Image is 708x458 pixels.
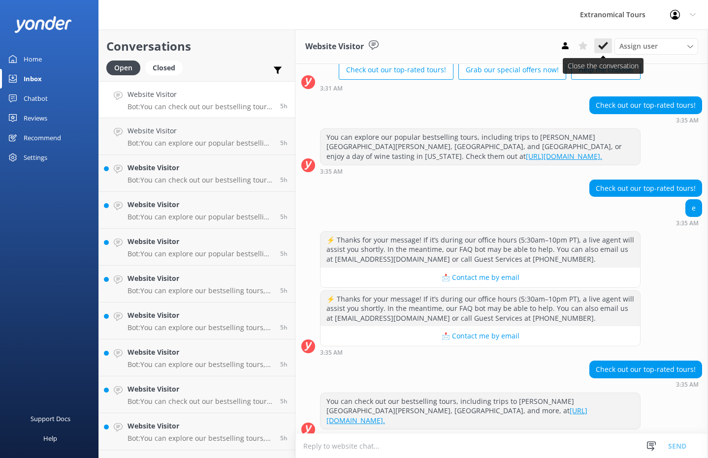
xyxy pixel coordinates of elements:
div: 03:35am 14-Aug-2025 (UTC -07:00) America/Tijuana [676,219,702,226]
div: Assign User [614,38,698,54]
a: Website VisitorBot:You can check out our bestselling tours, including trips to [PERSON_NAME][GEOG... [99,81,295,118]
a: Website VisitorBot:You can explore our popular bestselling tours, including trips to [PERSON_NAME... [99,229,295,266]
span: 03:28am 14-Aug-2025 (UTC -07:00) America/Tijuana [280,360,288,368]
strong: 3:35 AM [676,118,699,123]
div: Check out our top-rated tours! [590,97,702,114]
div: ⚡ Thanks for your message! If it’s during our office hours (5:30am–10pm PT), a live agent will as... [321,232,640,268]
h3: Website Visitor [305,40,364,53]
div: e [686,200,702,216]
h4: Website Visitor [128,89,273,100]
span: 03:33am 14-Aug-2025 (UTC -07:00) America/Tijuana [280,176,288,184]
a: Website VisitorBot:You can explore our popular bestselling tours, including trips to [PERSON_NAME... [99,118,295,155]
strong: 3:35 AM [320,350,343,356]
button: Grab our special offers now! [458,60,566,80]
div: 03:35am 14-Aug-2025 (UTC -07:00) America/Tijuana [320,349,641,356]
div: 03:31am 14-Aug-2025 (UTC -07:00) America/Tijuana [320,85,641,92]
button: Help me choose! [571,60,641,80]
p: Bot: You can check out our bestselling tours, including trips to [PERSON_NAME][GEOGRAPHIC_DATA][P... [128,397,273,406]
p: Bot: You can explore our popular bestselling tours, including trips to [PERSON_NAME][GEOGRAPHIC_D... [128,213,273,221]
p: Bot: You can check out our bestselling tours, including trips to [PERSON_NAME][GEOGRAPHIC_DATA][P... [128,102,273,111]
div: You can explore our popular bestselling tours, including trips to [PERSON_NAME][GEOGRAPHIC_DATA][... [321,129,640,165]
span: 03:31am 14-Aug-2025 (UTC -07:00) America/Tijuana [280,286,288,295]
a: Open [106,62,145,73]
p: Bot: You can explore our popular bestselling tours, including trips to [PERSON_NAME][GEOGRAPHIC_D... [128,139,273,148]
strong: 3:31 AM [320,86,343,92]
h4: Website Visitor [128,347,273,358]
a: Website VisitorBot:You can explore our bestselling tours, including trips to [PERSON_NAME][GEOGRA... [99,413,295,450]
span: 03:33am 14-Aug-2025 (UTC -07:00) America/Tijuana [280,213,288,221]
span: 03:30am 14-Aug-2025 (UTC -07:00) America/Tijuana [280,323,288,332]
div: ⚡ Thanks for your message! If it’s during our office hours (5:30am–10pm PT), a live agent will as... [321,291,640,327]
h4: Website Visitor [128,384,273,395]
span: 03:28am 14-Aug-2025 (UTC -07:00) America/Tijuana [280,397,288,405]
div: 03:35am 14-Aug-2025 (UTC -07:00) America/Tijuana [589,117,702,123]
strong: 3:35 AM [320,169,343,175]
img: yonder-white-logo.png [15,16,71,32]
p: Bot: You can explore our bestselling tours, including trips to [PERSON_NAME][GEOGRAPHIC_DATA][PER... [128,323,273,332]
div: Check out our top-rated tours! [590,361,702,378]
p: Bot: You can explore our popular bestselling tours, including trips to [PERSON_NAME][GEOGRAPHIC_D... [128,249,273,258]
a: Website VisitorBot:You can explore our bestselling tours, including trips to [PERSON_NAME][GEOGRA... [99,266,295,303]
button: Check out our top-rated tours! [339,60,453,80]
div: Help [43,428,57,448]
span: 03:35am 14-Aug-2025 (UTC -07:00) America/Tijuana [280,102,288,110]
div: Inbox [24,69,42,89]
button: 📩 Contact me by email [321,268,640,287]
h2: Conversations [106,37,288,56]
h4: Website Visitor [128,199,273,210]
div: Home [24,49,42,69]
h4: Website Visitor [128,421,273,431]
a: Website VisitorBot:You can explore our popular bestselling tours, including trips to [PERSON_NAME... [99,192,295,229]
span: 03:32am 14-Aug-2025 (UTC -07:00) America/Tijuana [280,249,288,258]
span: 03:25am 14-Aug-2025 (UTC -07:00) America/Tijuana [280,434,288,442]
strong: 3:35 AM [320,433,343,439]
div: Closed [145,61,183,75]
div: 03:35am 14-Aug-2025 (UTC -07:00) America/Tijuana [320,168,641,175]
div: Check out our top-rated tours! [590,180,702,197]
strong: 3:35 AM [676,220,699,226]
h4: Website Visitor [128,162,273,173]
button: 📩 Contact me by email [321,326,640,346]
a: Website VisitorBot:You can check out our bestselling tours, including trips to [PERSON_NAME][GEOG... [99,155,295,192]
div: Recommend [24,128,61,148]
a: Website VisitorBot:You can explore our bestselling tours, including trips to [PERSON_NAME][GEOGRA... [99,339,295,376]
div: Support Docs [31,409,70,428]
h4: Website Visitor [128,236,273,247]
a: [URL][DOMAIN_NAME]. [526,152,602,161]
p: Bot: You can check out our bestselling tours, including trips to [PERSON_NAME][GEOGRAPHIC_DATA][P... [128,176,273,184]
h4: Website Visitor [128,310,273,321]
div: Settings [24,148,47,167]
div: 03:35am 14-Aug-2025 (UTC -07:00) America/Tijuana [320,432,641,439]
a: [URL][DOMAIN_NAME]. [326,406,587,425]
p: Bot: You can explore our bestselling tours, including trips to [PERSON_NAME][GEOGRAPHIC_DATA][PER... [128,360,273,369]
h4: Website Visitor [128,273,273,284]
p: Bot: You can explore our bestselling tours, including trips to [PERSON_NAME][GEOGRAPHIC_DATA][PER... [128,434,273,443]
div: You can check out our bestselling tours, including trips to [PERSON_NAME][GEOGRAPHIC_DATA][PERSON... [321,393,640,429]
p: Bot: You can explore our bestselling tours, including trips to [PERSON_NAME][GEOGRAPHIC_DATA][PER... [128,286,273,295]
span: Assign user [619,41,658,52]
a: Website VisitorBot:You can check out our bestselling tours, including trips to [PERSON_NAME][GEOG... [99,376,295,413]
strong: 3:35 AM [676,382,699,388]
span: 03:35am 14-Aug-2025 (UTC -07:00) America/Tijuana [280,139,288,147]
div: Chatbot [24,89,48,108]
h4: Website Visitor [128,125,273,136]
a: Website VisitorBot:You can explore our bestselling tours, including trips to [PERSON_NAME][GEOGRA... [99,303,295,339]
div: Reviews [24,108,47,128]
a: Closed [145,62,188,73]
div: 03:35am 14-Aug-2025 (UTC -07:00) America/Tijuana [589,381,702,388]
div: Open [106,61,140,75]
